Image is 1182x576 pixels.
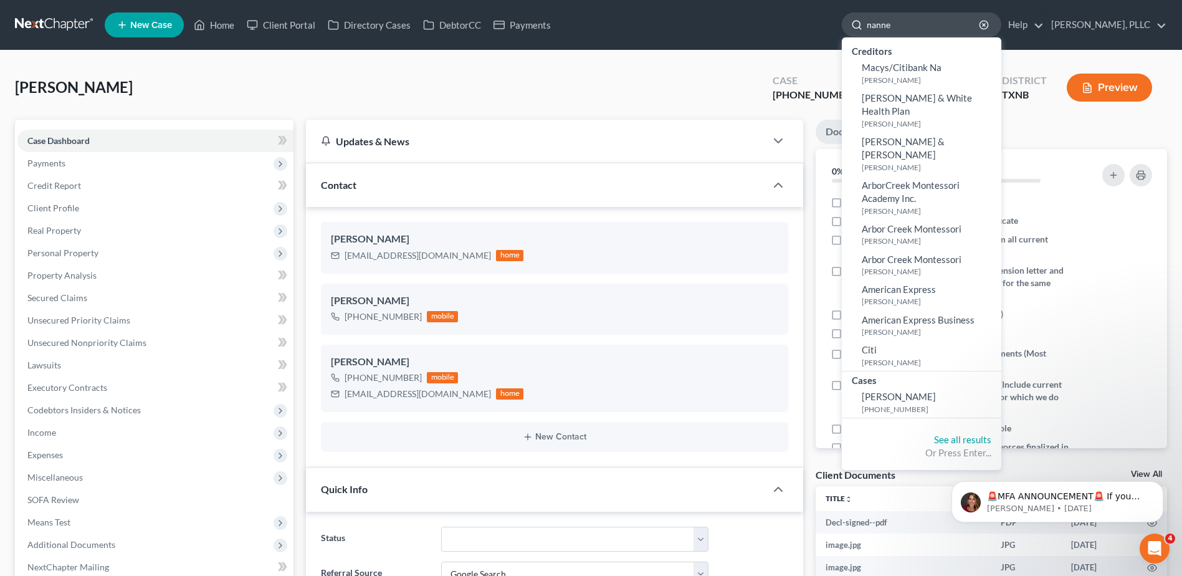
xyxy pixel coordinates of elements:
[862,284,936,295] span: American Express
[17,377,293,399] a: Executory Contracts
[27,135,90,146] span: Case Dashboard
[842,42,1001,58] div: Creditors
[862,92,972,117] span: [PERSON_NAME] & White Health Plan
[27,539,115,550] span: Additional Documents
[862,236,998,246] small: [PERSON_NAME]
[315,527,434,552] label: Status
[427,372,458,383] div: mobile
[867,13,981,36] input: Search by name...
[1165,534,1175,544] span: 4
[345,249,491,262] div: [EMAIL_ADDRESS][DOMAIN_NAME]
[816,511,991,534] td: Decl-signed--pdf
[496,388,523,400] div: home
[816,120,858,144] a: Docs
[862,327,998,337] small: [PERSON_NAME]
[345,388,491,400] div: [EMAIL_ADDRESS][DOMAIN_NAME]
[17,264,293,287] a: Property Analysis
[842,280,1001,310] a: American Express[PERSON_NAME]
[862,136,945,160] span: [PERSON_NAME] & [PERSON_NAME]
[19,79,231,120] div: message notification from Katie, 2w ago. 🚨MFA ANNOUNCEMENT🚨 If you are filing today in Idaho or C...
[27,225,81,236] span: Real Property
[54,100,215,112] p: Message from Katie, sent 2w ago
[427,311,458,322] div: mobile
[1140,534,1170,564] iframe: Intercom live chat
[345,310,422,323] div: [PHONE_NUMBER]
[1002,74,1047,88] div: District
[862,180,960,204] span: ArborCreek Montessori Academy Inc.
[842,89,1001,132] a: [PERSON_NAME] & White Health Plan[PERSON_NAME]
[331,294,778,309] div: [PERSON_NAME]
[322,14,417,36] a: Directory Cases
[496,250,523,261] div: home
[862,206,998,216] small: [PERSON_NAME]
[852,446,991,459] div: Or Press Enter...
[842,250,1001,281] a: Arbor Creek Montessori[PERSON_NAME]
[27,203,79,213] span: Client Profile
[27,405,141,415] span: Codebtors Insiders & Notices
[816,534,991,556] td: image.jpg
[17,354,293,377] a: Lawsuits
[487,14,557,36] a: Payments
[321,135,751,148] div: Updates & News
[862,266,998,277] small: [PERSON_NAME]
[862,162,998,173] small: [PERSON_NAME]
[862,404,998,415] small: [PHONE_NUMBER]
[1002,14,1044,36] a: Help
[862,391,936,402] span: [PERSON_NAME]
[417,14,487,36] a: DebtorCC
[28,90,48,110] img: Profile image for Katie
[1067,74,1152,102] button: Preview
[1002,88,1047,102] div: TXNB
[27,270,97,281] span: Property Analysis
[862,344,877,355] span: Citi
[17,287,293,309] a: Secured Claims
[862,314,975,325] span: American Express Business
[816,468,895,481] div: Client Documents
[842,340,1001,371] a: Citi[PERSON_NAME]
[1061,534,1137,556] td: [DATE]
[842,219,1001,250] a: Arbor Creek Montessori[PERSON_NAME]
[17,175,293,197] a: Credit Report
[27,427,56,438] span: Income
[17,332,293,354] a: Unsecured Nonpriority Claims
[345,372,422,384] div: [PHONE_NUMBER]
[862,296,998,307] small: [PERSON_NAME]
[27,158,65,168] span: Payments
[331,232,778,247] div: [PERSON_NAME]
[27,562,109,572] span: NextChapter Mailing
[27,449,63,460] span: Expenses
[933,403,1182,542] iframe: Intercom notifications message
[842,58,1001,89] a: Macys/Citibank Na[PERSON_NAME]
[27,180,81,191] span: Credit Report
[1045,14,1166,36] a: [PERSON_NAME], PLLC
[991,534,1061,556] td: JPG
[842,372,1001,387] div: Cases
[842,310,1001,341] a: American Express Business[PERSON_NAME]
[826,494,852,503] a: Titleunfold_more
[17,130,293,152] a: Case Dashboard
[27,315,130,325] span: Unsecured Priority Claims
[862,75,998,85] small: [PERSON_NAME]
[862,223,961,234] span: Arbor Creek Montessori
[17,489,293,511] a: SOFA Review
[27,337,146,348] span: Unsecured Nonpriority Claims
[188,14,241,36] a: Home
[130,21,172,30] span: New Case
[842,387,1001,418] a: [PERSON_NAME][PHONE_NUMBER]
[842,176,1001,219] a: ArborCreek Montessori Academy Inc.[PERSON_NAME]
[27,382,107,393] span: Executory Contracts
[54,88,215,100] p: 🚨MFA ANNOUNCEMENT🚨 If you are filing [DATE] in [US_STATE] or [US_STATE], you need to have MFA ena...
[832,166,888,176] strong: 0% Completed
[331,355,778,370] div: [PERSON_NAME]
[27,247,98,258] span: Personal Property
[862,254,961,265] span: Arbor Creek Montessori
[27,360,61,370] span: Lawsuits
[331,432,778,442] button: New Contact
[773,74,860,88] div: Case
[845,496,852,503] i: unfold_more
[241,14,322,36] a: Client Portal
[15,78,133,96] span: [PERSON_NAME]
[773,88,860,102] div: [PHONE_NUMBER]
[862,62,941,73] span: Macys/Citibank Na
[321,483,368,495] span: Quick Info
